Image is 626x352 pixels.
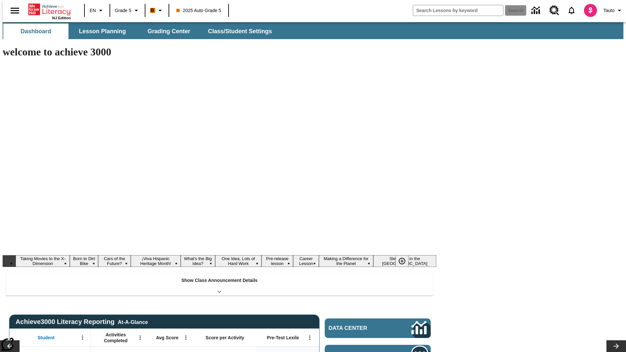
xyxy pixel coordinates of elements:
a: Resource Center, Will open in new tab [545,2,563,19]
span: 2025 Auto Grade 5 [176,7,221,14]
span: B [151,6,154,14]
span: Grade 5 [115,7,131,14]
button: Slide 1 Taking Movies to the X-Dimension [16,255,70,267]
button: Slide 4 ¡Viva Hispanic Heritage Month! [131,255,181,267]
div: SubNavbar [3,23,278,39]
button: Slide 10 Sleepless in the Animal Kingdom [373,255,436,267]
div: SubNavbar [3,22,623,39]
button: Lesson Planning [70,23,135,39]
button: Slide 3 Cars of the Future? [98,255,131,267]
span: Achieve3000 Literacy Reporting [16,318,148,326]
span: Data Center [329,325,390,331]
div: Home [28,2,71,20]
span: EN [90,7,96,14]
span: NJ Edition [52,16,71,20]
button: Pause [395,255,409,267]
button: Slide 9 Making a Difference for the Planet [319,255,373,267]
button: Slide 7 Pre-release lesson [261,255,293,267]
button: Open side menu [5,1,24,20]
div: Pause [395,255,415,267]
button: Open Menu [305,333,315,343]
a: Notifications [563,2,580,19]
button: Grading Center [136,23,201,39]
button: Boost Class color is orange. Change class color [147,5,167,16]
div: Show Class Announcement Details [6,273,433,296]
p: Show Class Announcement Details [181,277,258,284]
span: Pre-Test Lexile [267,335,299,341]
button: Slide 5 What's the Big Idea? [181,255,215,267]
span: Avg Score [156,335,178,341]
button: Class/Student Settings [203,23,277,39]
button: Open Menu [135,333,145,343]
a: Home [28,3,71,16]
button: Language: EN, Select a language [87,5,108,16]
button: Select a new avatar [580,2,601,19]
div: At-A-Glance [118,318,148,325]
button: Slide 6 One Idea, Lots of Hard Work [215,255,261,267]
button: Lesson carousel, Next [606,340,626,352]
a: Data Center [528,2,545,20]
h1: welcome to achieve 3000 [3,46,436,58]
span: Score per Activity [206,335,245,341]
button: Profile/Settings [601,5,626,16]
img: avatar image [584,4,597,17]
button: Slide 8 Career Lesson [293,255,319,267]
button: Dashboard [3,23,68,39]
button: Slide 2 Born to Dirt Bike [70,255,98,267]
button: Open Menu [78,333,87,343]
span: Student [37,335,54,341]
span: Tauto [604,7,615,14]
span: Activities Completed [94,332,137,344]
a: Data Center [325,318,431,338]
input: search field [413,5,503,16]
button: Grade: Grade 5, Select a grade [112,5,143,16]
button: Open Menu [181,333,191,343]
